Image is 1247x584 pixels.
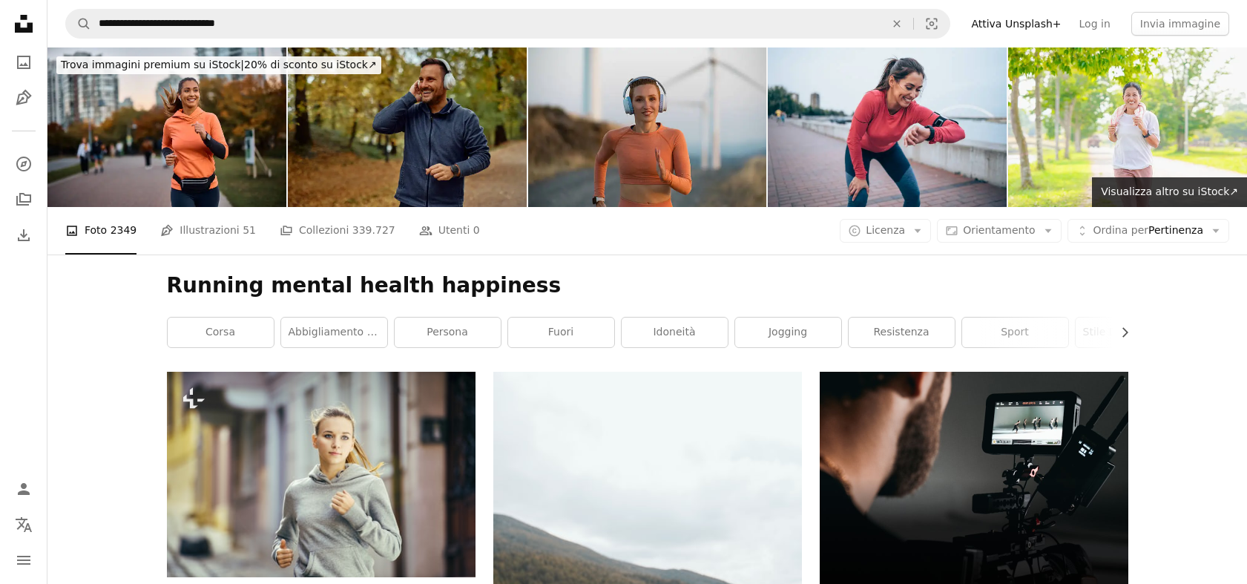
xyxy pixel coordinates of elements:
[962,318,1068,347] a: sport
[352,222,395,238] span: 339.727
[160,207,256,255] a: Illustrazioni 51
[9,47,39,77] a: Foto
[167,272,1128,299] h1: Running mental health happiness
[395,318,501,347] a: persona
[963,224,1035,236] span: Orientamento
[768,47,1007,207] img: Giovane donna sportiva che controlla il tempo dopo aver fatto jogging.
[962,12,1070,36] a: Attiva Unsplash+
[168,318,274,347] a: corsa
[167,372,476,577] img: La giovane corridore femminile sta facendo jogging sulla vecchia città vecchia del marciapiede pi...
[281,318,387,347] a: abbigliamento sportivo
[9,149,39,179] a: Esplora
[9,474,39,504] a: Accedi / Registrati
[1092,177,1247,207] a: Visualizza altro su iStock↗
[1131,12,1229,36] button: Invia immagine
[1008,47,1247,207] img: La donna asiatica anziana ama fare jogging in estate, abbracciando lo stile di vita benessere con...
[508,318,614,347] a: fuori
[1093,223,1203,238] span: Pertinenza
[47,47,390,83] a: Trova immagini premium su iStock|20% di sconto su iStock↗
[419,207,480,255] a: Utenti 0
[1076,318,1182,347] a: stile di vita attivo
[56,56,381,74] div: 20% di sconto su iStock ↗
[1093,224,1148,236] span: Ordina per
[866,224,905,236] span: Licenza
[1070,12,1119,36] a: Log in
[9,220,39,250] a: Cronologia download
[881,10,913,38] button: Elimina
[280,207,395,255] a: Collezioni 339.727
[622,318,728,347] a: idoneità
[65,9,950,39] form: Trova visual in tutto il sito
[9,185,39,214] a: Collezioni
[1067,219,1229,243] button: Ordina perPertinenza
[9,83,39,113] a: Illustrazioni
[735,318,841,347] a: jogging
[914,10,950,38] button: Ricerca visiva
[849,318,955,347] a: resistenza
[9,510,39,539] button: Lingua
[288,47,527,207] img: Uomo sorridente che si gode la musica con le cuffie nel parco autunnale
[1111,318,1128,347] button: scorri la lista a destra
[9,545,39,575] button: Menu
[243,222,256,238] span: 51
[47,47,286,207] img: Sportiva felice con auricolari che corrono nel parco.
[473,222,480,238] span: 0
[840,219,931,243] button: Licenza
[167,467,476,481] a: La giovane corridore femminile sta facendo jogging sulla vecchia città vecchia del marciapiede pi...
[528,47,767,207] img: Giovane sportiva che corre all'aperto, ascoltando musica con le cuffie, vicino alle turbine eoliche
[61,59,244,70] span: Trova immagini premium su iStock |
[66,10,91,38] button: Cerca su Unsplash
[9,9,39,42] a: Home — Unsplash
[937,219,1061,243] button: Orientamento
[1101,186,1238,197] span: Visualizza altro su iStock ↗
